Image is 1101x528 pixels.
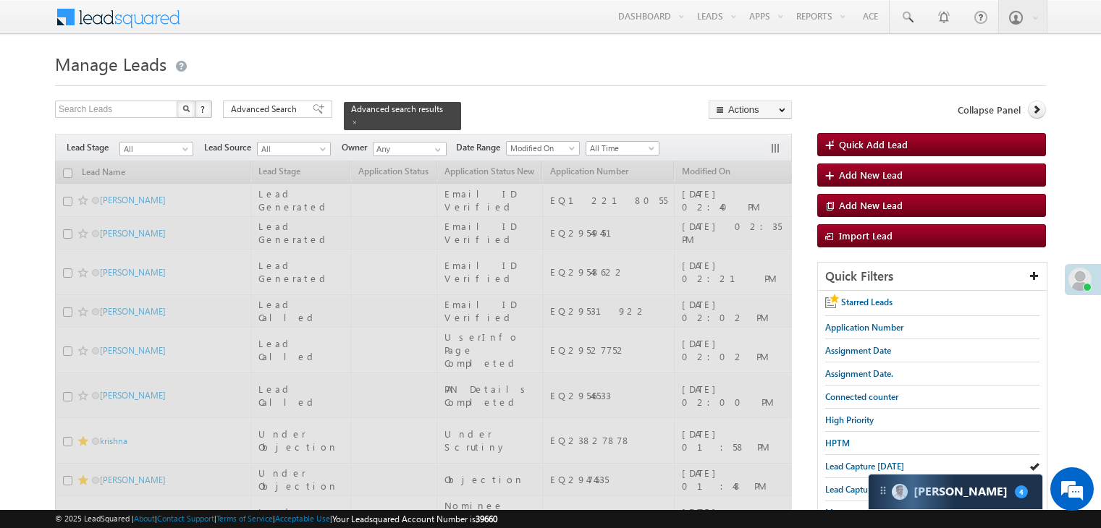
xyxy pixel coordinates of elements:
span: Quick Add Lead [839,138,908,150]
span: Lead Source [204,141,257,154]
a: Show All Items [427,142,445,157]
span: Advanced search results [351,103,443,114]
a: Terms of Service [216,514,273,523]
span: Add New Lead [839,169,903,181]
a: All [257,142,331,156]
span: Your Leadsquared Account Number is [332,514,497,524]
span: © 2025 LeadSquared | | | | | [55,512,497,526]
span: 39660 [476,514,497,524]
img: carter-drag [877,485,889,496]
button: ? [195,101,212,118]
span: Assignment Date. [825,368,893,379]
span: Owner [342,141,373,154]
span: Messages [825,507,862,518]
a: All [119,142,193,156]
a: Contact Support [157,514,214,523]
span: Import Lead [839,229,893,242]
span: Collapse Panel [958,103,1021,116]
span: Lead Capture [DATE] [825,484,904,495]
button: Actions [709,101,792,119]
span: Application Number [825,322,903,333]
span: Add New Lead [839,199,903,211]
span: Lead Capture [DATE] [825,461,904,472]
span: All [258,142,326,156]
span: Manage Leads [55,52,166,75]
a: All Time [586,141,659,156]
span: Starred Leads [841,297,893,307]
a: Modified On [506,141,580,156]
span: HPTM [825,438,850,448]
a: Acceptable Use [275,514,330,523]
span: 4 [1015,485,1028,498]
span: Date Range [456,141,506,154]
span: Connected counter [825,391,898,402]
span: Assignment Date [825,345,891,356]
span: All Time [586,142,655,155]
span: Advanced Search [231,103,301,116]
span: High Priority [825,414,874,425]
img: Search [182,105,190,112]
span: All [120,142,189,156]
div: carter-dragCarter[PERSON_NAME]4 [868,474,1043,510]
input: Type to Search [373,142,447,156]
a: About [134,514,155,523]
div: Quick Filters [818,263,1047,291]
span: ? [201,103,207,115]
span: Lead Stage [67,141,119,154]
span: Modified On [507,142,575,155]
